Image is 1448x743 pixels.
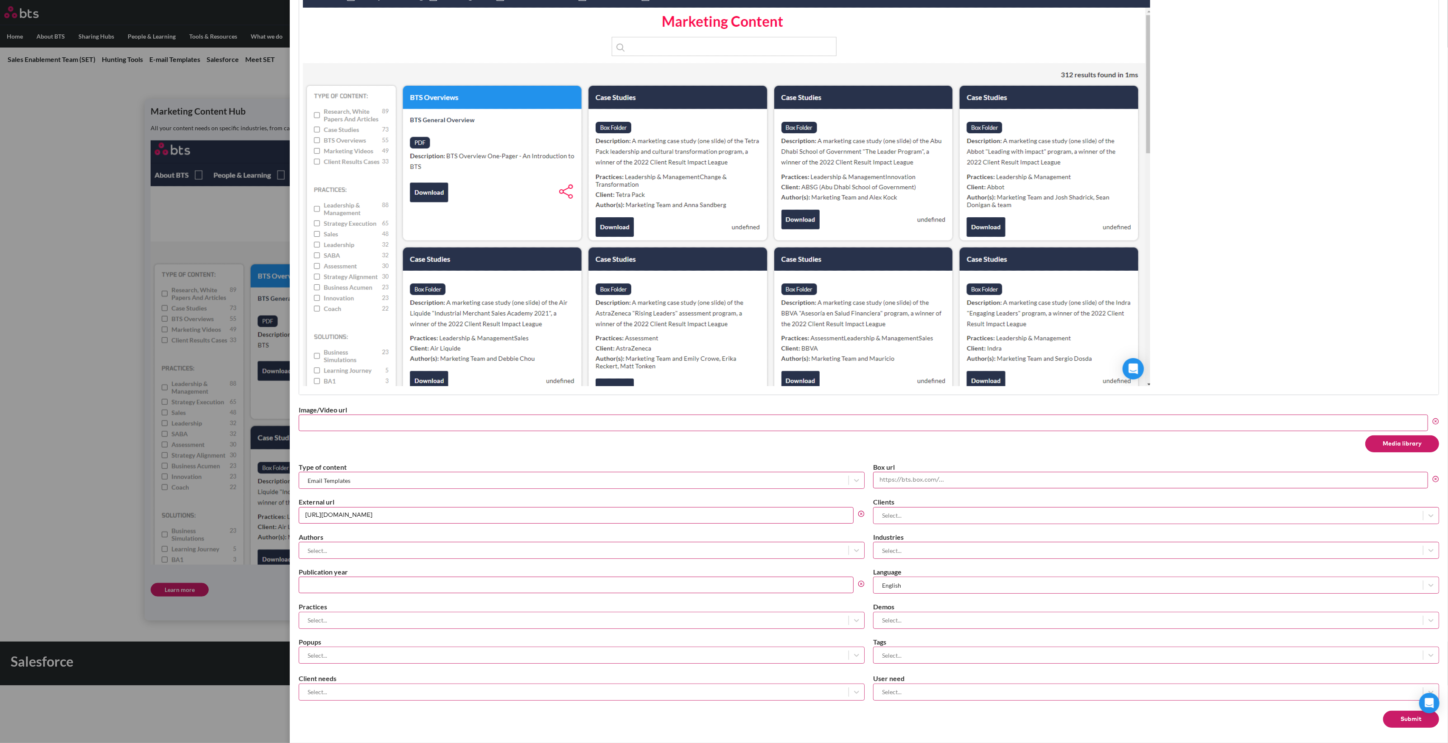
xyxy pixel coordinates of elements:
input: https://bts.box.com/... [873,472,1428,488]
label: Language [873,567,1439,577]
label: Type of content [299,463,865,472]
label: Popups [299,637,865,647]
label: Client needs [299,674,865,683]
label: Practices [299,602,865,611]
button: Submit [1383,711,1439,728]
label: Industries [873,533,1439,542]
label: Box url [873,463,1439,472]
label: Authors [299,533,865,542]
button: Media library [1365,435,1439,452]
label: User need [873,674,1439,683]
label: Image/Video url [299,405,1439,415]
div: Open Intercom Messenger [1419,693,1440,713]
label: Publication year [299,567,865,577]
label: Demos [873,602,1439,611]
label: Clients [873,497,1439,507]
label: External url [299,497,865,507]
label: Tags [873,637,1439,647]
